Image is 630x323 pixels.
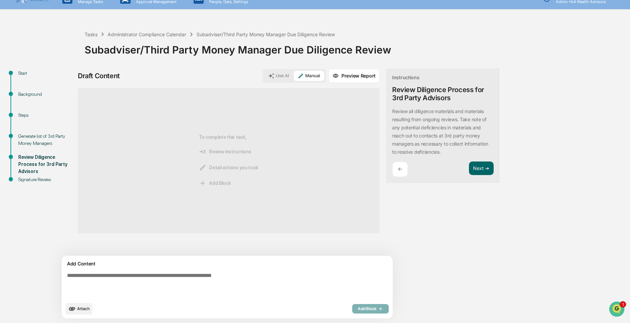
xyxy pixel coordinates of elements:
[30,59,93,64] div: We're available if you need us!
[77,306,90,311] span: Attach
[199,164,258,171] span: Detail actions you took
[4,117,46,130] a: 🖐️Preclearance
[78,72,120,80] div: Draft Content
[18,154,74,175] div: Review Diligence Process for 3rd Party Advisors
[294,71,324,81] button: Manual
[469,161,494,175] button: Next ➔
[392,108,488,155] p: Review all diligence materials and materials resulting from ongoing reviews. Take note of any pot...
[60,92,74,98] span: [DATE]
[7,86,18,96] img: Jack Rasmussen
[67,150,82,155] span: Pylon
[56,120,84,127] span: Attestations
[105,74,123,82] button: See all
[14,92,19,98] img: 1746055101610-c473b297-6a78-478c-a979-82029cc54cd1
[4,130,45,143] a: 🔎Data Lookup
[199,179,231,187] span: Add Block
[14,133,43,140] span: Data Lookup
[85,31,97,37] div: Tasks
[7,75,45,81] div: Past conversations
[49,121,54,126] div: 🗄️
[18,176,74,183] div: Signature Review
[18,133,74,147] div: Generate list of 3rd Party Money Managers
[392,74,420,80] div: Instructions
[7,14,123,25] p: How can we help?
[14,120,44,127] span: Preclearance
[7,52,19,64] img: 1746055101610-c473b297-6a78-478c-a979-82029cc54cd1
[398,166,402,172] p: ←
[108,31,186,37] div: Administrator Compliance Calendar
[30,52,111,59] div: Start new chat
[66,303,92,315] button: upload document
[7,121,12,126] div: 🖐️
[18,91,74,98] div: Background
[18,70,74,77] div: Start
[329,69,380,83] button: Preview Report
[264,71,293,81] button: Use AI
[66,260,389,268] div: Add Content
[608,301,627,319] iframe: Open customer support
[18,112,74,119] div: Steps
[115,54,123,62] button: Start new chat
[21,92,55,98] span: [PERSON_NAME]
[56,92,59,98] span: •
[392,86,494,102] div: Review Diligence Process for 3rd Party Advisors
[46,117,87,130] a: 🗄️Attestations
[48,149,82,155] a: Powered byPylon
[199,148,251,155] span: Review instructions
[14,52,26,64] img: 8933085812038_c878075ebb4cc5468115_72.jpg
[199,100,258,222] div: To complete this task,
[197,31,335,37] div: Subadviser/Third Party Money Manager Due Diligence Review
[85,38,627,56] div: Subadviser/Third Party Money Manager Due Diligence Review
[7,134,12,139] div: 🔎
